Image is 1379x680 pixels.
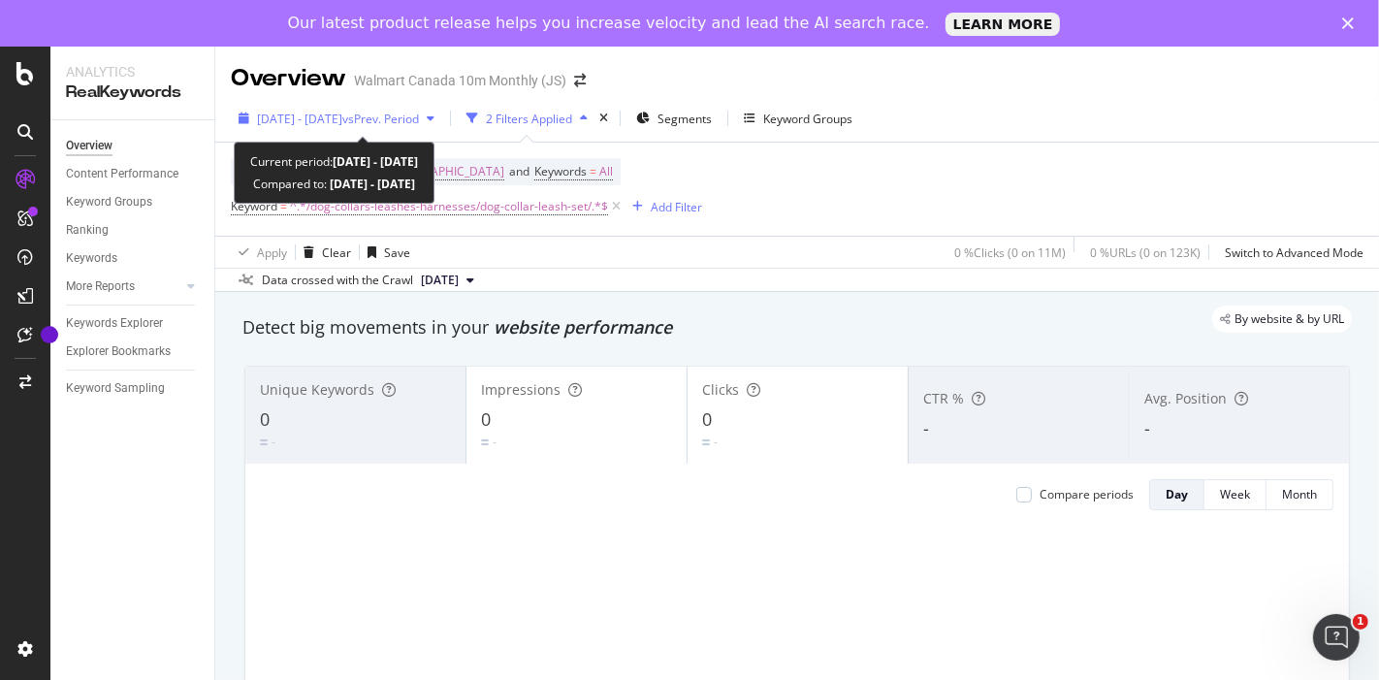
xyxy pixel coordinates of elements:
[66,220,201,241] a: Ranking
[66,220,109,241] div: Ranking
[946,13,1061,36] a: LEARN MORE
[954,244,1066,261] div: 0 % Clicks ( 0 on 11M )
[1040,486,1134,502] div: Compare periods
[702,407,712,431] span: 0
[66,81,199,104] div: RealKeywords
[384,244,410,261] div: Save
[595,109,612,128] div: times
[481,380,561,399] span: Impressions
[66,378,201,399] a: Keyword Sampling
[1090,244,1201,261] div: 0 % URLs ( 0 on 123K )
[651,199,702,215] div: Add Filter
[1217,237,1363,268] button: Switch to Advanced Mode
[66,248,201,269] a: Keywords
[923,389,964,407] span: CTR %
[260,380,374,399] span: Unique Keywords
[66,192,201,212] a: Keyword Groups
[413,269,482,292] button: [DATE]
[1220,486,1250,502] div: Week
[574,74,586,87] div: arrow-right-arrow-left
[66,136,112,156] div: Overview
[66,192,152,212] div: Keyword Groups
[714,434,718,450] div: -
[66,341,201,362] a: Explorer Bookmarks
[66,164,201,184] a: Content Performance
[387,158,504,185] span: [GEOGRAPHIC_DATA]
[322,244,351,261] div: Clear
[481,407,491,431] span: 0
[262,272,413,289] div: Data crossed with the Crawl
[66,313,163,334] div: Keywords Explorer
[231,62,346,95] div: Overview
[280,198,287,214] span: =
[1149,479,1204,510] button: Day
[290,193,608,220] span: ^.*/dog-collars-leashes-harnesses/dog-collar-leash-set/.*$
[66,378,165,399] div: Keyword Sampling
[923,416,929,439] span: -
[625,195,702,218] button: Add Filter
[481,439,489,445] img: Equal
[66,276,181,297] a: More Reports
[1353,614,1368,630] span: 1
[66,136,201,156] a: Overview
[253,173,415,195] div: Compared to:
[1166,486,1188,502] div: Day
[736,103,860,134] button: Keyword Groups
[257,244,287,261] div: Apply
[231,103,442,134] button: [DATE] - [DATE]vsPrev. Period
[231,198,277,214] span: Keyword
[66,164,178,184] div: Content Performance
[260,439,268,445] img: Equal
[763,111,852,127] div: Keyword Groups
[231,237,287,268] button: Apply
[1144,389,1227,407] span: Avg. Position
[599,158,613,185] span: All
[272,434,275,450] div: -
[66,276,135,297] div: More Reports
[509,163,529,179] span: and
[657,111,712,127] span: Segments
[66,248,117,269] div: Keywords
[459,103,595,134] button: 2 Filters Applied
[1313,614,1360,661] iframe: Intercom live chat
[1267,479,1333,510] button: Month
[250,150,418,173] div: Current period:
[1144,416,1150,439] span: -
[486,111,572,127] div: 2 Filters Applied
[41,326,58,343] div: Tooltip anchor
[702,439,710,445] img: Equal
[333,153,418,170] b: [DATE] - [DATE]
[260,407,270,431] span: 0
[1204,479,1267,510] button: Week
[354,71,566,90] div: Walmart Canada 10m Monthly (JS)
[360,237,410,268] button: Save
[342,111,419,127] span: vs Prev. Period
[296,237,351,268] button: Clear
[1235,313,1344,325] span: By website & by URL
[702,380,739,399] span: Clicks
[493,434,497,450] div: -
[590,163,596,179] span: =
[327,176,415,192] b: [DATE] - [DATE]
[1282,486,1317,502] div: Month
[628,103,720,134] button: Segments
[1212,306,1352,333] div: legacy label
[66,313,201,334] a: Keywords Explorer
[1342,17,1362,29] div: Close
[534,163,587,179] span: Keywords
[66,62,199,81] div: Analytics
[421,272,459,289] span: 2025 Aug. 15th
[257,111,342,127] span: [DATE] - [DATE]
[288,14,930,33] div: Our latest product release helps you increase velocity and lead the AI search race.
[66,341,171,362] div: Explorer Bookmarks
[1225,244,1363,261] div: Switch to Advanced Mode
